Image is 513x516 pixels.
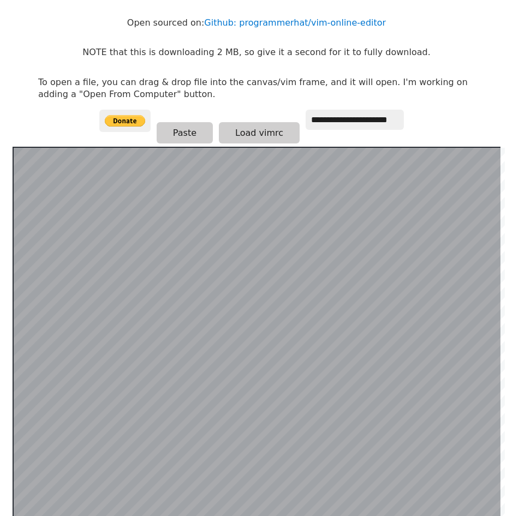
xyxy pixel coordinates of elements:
[157,122,213,143] button: Paste
[219,122,300,143] button: Load vimrc
[82,46,430,58] p: NOTE that this is downloading 2 MB, so give it a second for it to fully download.
[204,17,386,28] a: Github: programmerhat/vim-online-editor
[127,17,386,29] p: Open sourced on:
[38,76,475,101] p: To open a file, you can drag & drop file into the canvas/vim frame, and it will open. I'm working...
